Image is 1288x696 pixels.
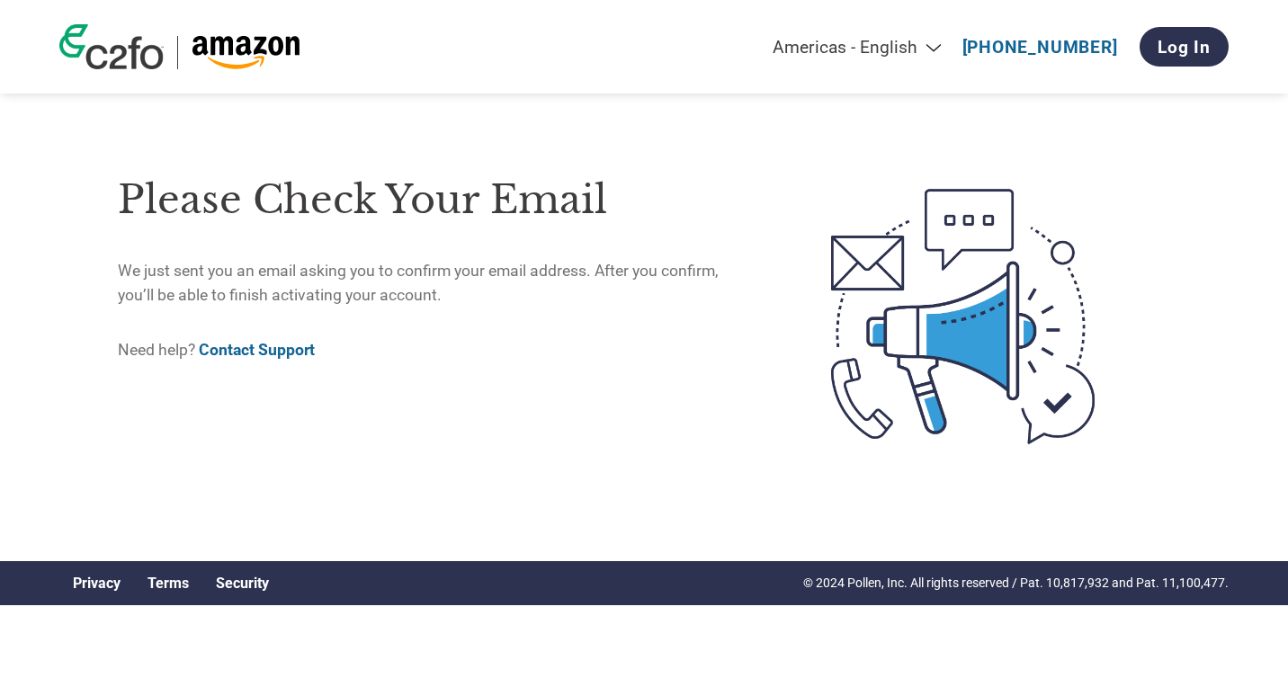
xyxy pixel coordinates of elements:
a: Security [216,575,269,592]
img: c2fo logo [59,24,164,69]
a: Privacy [73,575,121,592]
a: Log In [1140,27,1229,67]
p: Need help? [118,338,756,361]
a: Contact Support [199,341,315,359]
a: Terms [148,575,189,592]
img: open-email [756,156,1170,477]
img: Amazon [192,36,300,69]
p: © 2024 Pollen, Inc. All rights reserved / Pat. 10,817,932 and Pat. 11,100,477. [803,574,1229,593]
h1: Please check your email [118,171,756,229]
p: We just sent you an email asking you to confirm your email address. After you confirm, you’ll be ... [118,259,756,307]
a: [PHONE_NUMBER] [962,37,1118,58]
